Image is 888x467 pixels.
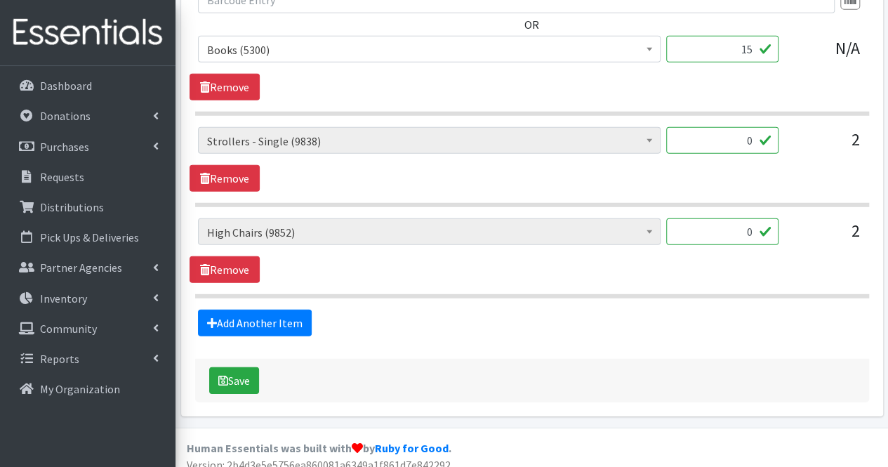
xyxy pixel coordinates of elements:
[40,382,120,396] p: My Organization
[207,131,651,151] span: Strollers - Single (9838)
[790,127,860,165] div: 2
[6,254,170,282] a: Partner Agencies
[40,261,122,275] p: Partner Agencies
[790,36,860,74] div: N/A
[6,315,170,343] a: Community
[6,72,170,100] a: Dashboard
[207,40,651,60] span: Books (5300)
[40,291,87,305] p: Inventory
[209,367,259,394] button: Save
[6,375,170,403] a: My Organization
[6,223,170,251] a: Pick Ups & Deliveries
[666,127,778,154] input: Quantity
[198,310,312,336] a: Add Another Item
[6,193,170,221] a: Distributions
[6,133,170,161] a: Purchases
[40,79,92,93] p: Dashboard
[375,441,449,455] a: Ruby for Good
[40,322,97,336] p: Community
[6,102,170,130] a: Donations
[40,170,84,184] p: Requests
[6,9,170,56] img: HumanEssentials
[198,127,661,154] span: Strollers - Single (9838)
[207,223,651,242] span: High Chairs (9852)
[666,36,778,63] input: Quantity
[198,36,661,63] span: Books (5300)
[6,284,170,313] a: Inventory
[40,200,104,214] p: Distributions
[40,352,79,366] p: Reports
[198,218,661,245] span: High Chairs (9852)
[524,16,539,33] label: OR
[40,109,91,123] p: Donations
[40,140,89,154] p: Purchases
[190,165,260,192] a: Remove
[190,74,260,100] a: Remove
[187,441,451,455] strong: Human Essentials was built with by .
[190,256,260,283] a: Remove
[40,230,139,244] p: Pick Ups & Deliveries
[6,345,170,373] a: Reports
[790,218,860,256] div: 2
[666,218,778,245] input: Quantity
[6,163,170,191] a: Requests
